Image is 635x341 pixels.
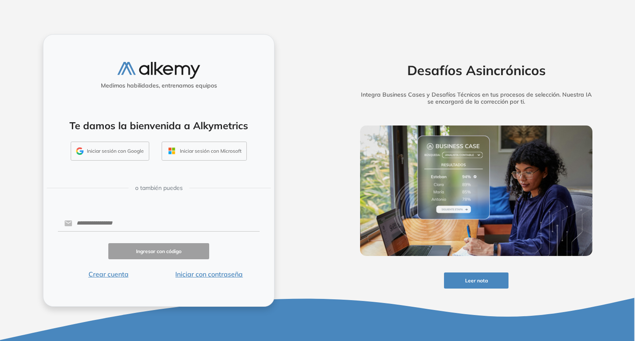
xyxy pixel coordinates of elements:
h4: Te damos la bienvenida a Alkymetrics [54,120,263,132]
button: Iniciar sesión con Google [71,142,149,161]
img: logo-alkemy [117,62,200,79]
h5: Integra Business Cases y Desafíos Técnicos en tus procesos de selección. Nuestra IA se encargará ... [347,91,605,105]
button: Leer nota [444,272,508,289]
button: Iniciar con contraseña [159,269,260,279]
img: GMAIL_ICON [76,147,84,155]
img: OUTLOOK_ICON [167,146,177,156]
button: Crear cuenta [58,269,159,279]
button: Ingresar con código [108,243,209,259]
span: o también puedes [135,184,183,192]
img: img-more-info [360,126,592,256]
iframe: Chat Widget [594,301,635,341]
h2: Desafíos Asincrónicos [347,62,605,78]
button: Iniciar sesión con Microsoft [162,142,247,161]
h5: Medimos habilidades, entrenamos equipos [47,82,271,89]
